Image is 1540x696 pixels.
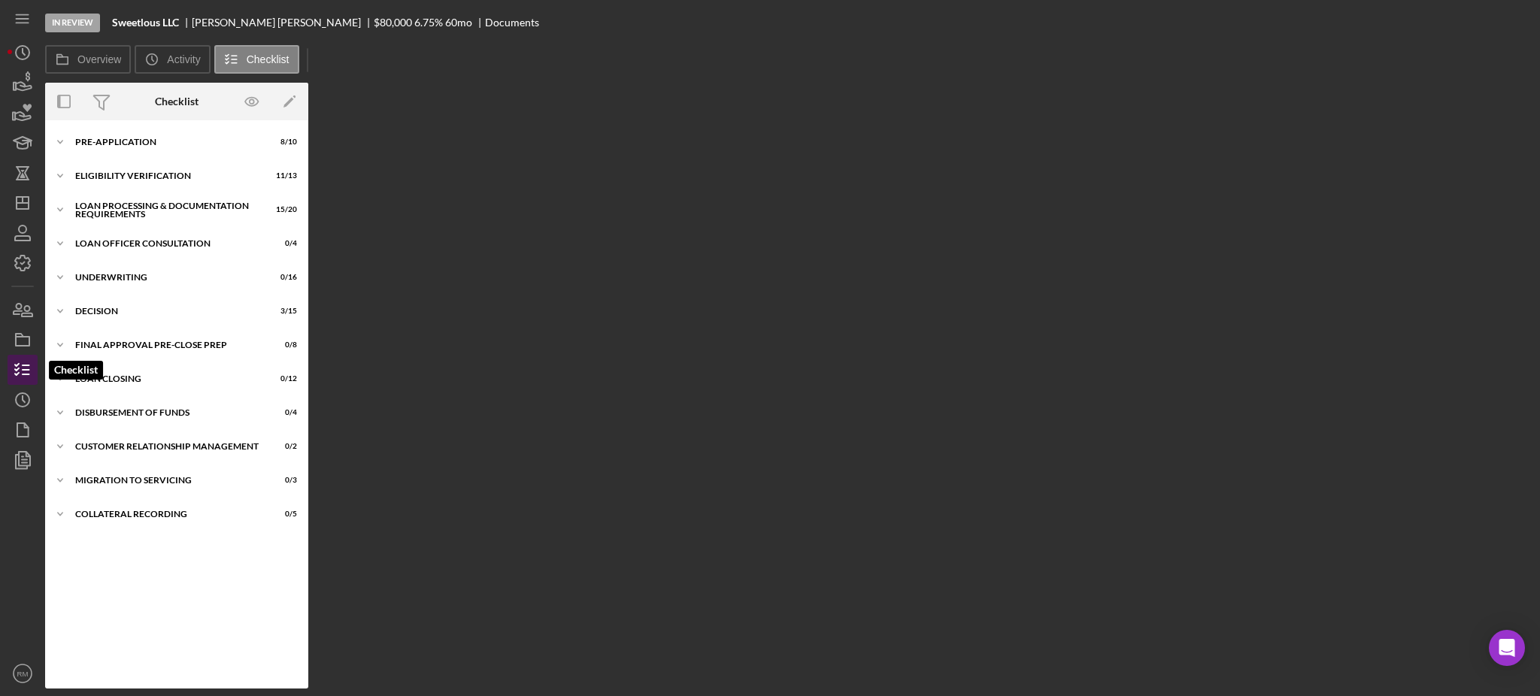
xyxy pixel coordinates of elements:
[75,171,259,180] div: Eligibility Verification
[1489,630,1525,666] div: Open Intercom Messenger
[75,340,259,350] div: Final Approval Pre-Close Prep
[75,138,259,147] div: Pre-Application
[167,53,200,65] label: Activity
[75,201,259,219] div: Loan Processing & Documentation Requirements
[75,442,259,451] div: Customer Relationship Management
[270,171,297,180] div: 11 / 13
[270,374,297,383] div: 0 / 12
[75,510,259,519] div: Collateral Recording
[45,45,131,74] button: Overview
[374,17,412,29] div: $80,000
[247,53,290,65] label: Checklist
[214,45,299,74] button: Checklist
[75,307,259,316] div: Decision
[75,374,259,383] div: Loan Closing
[270,239,297,248] div: 0 / 4
[8,658,38,688] button: RM
[75,408,259,417] div: Disbursement of Funds
[135,45,210,74] button: Activity
[270,307,297,316] div: 3 / 15
[75,239,259,248] div: Loan Officer Consultation
[77,53,121,65] label: Overview
[112,17,179,29] b: Sweetlous LLC
[155,95,199,107] div: Checklist
[270,340,297,350] div: 0 / 8
[445,17,472,29] div: 60 mo
[270,273,297,282] div: 0 / 16
[17,670,29,678] text: RM
[75,476,259,485] div: Migration to Servicing
[45,14,100,32] div: In Review
[270,138,297,147] div: 8 / 10
[270,205,297,214] div: 15 / 20
[75,273,259,282] div: Underwriting
[192,17,374,29] div: [PERSON_NAME] [PERSON_NAME]
[270,510,297,519] div: 0 / 5
[270,408,297,417] div: 0 / 4
[270,442,297,451] div: 0 / 2
[485,17,539,29] div: Documents
[270,476,297,485] div: 0 / 3
[414,17,443,29] div: 6.75 %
